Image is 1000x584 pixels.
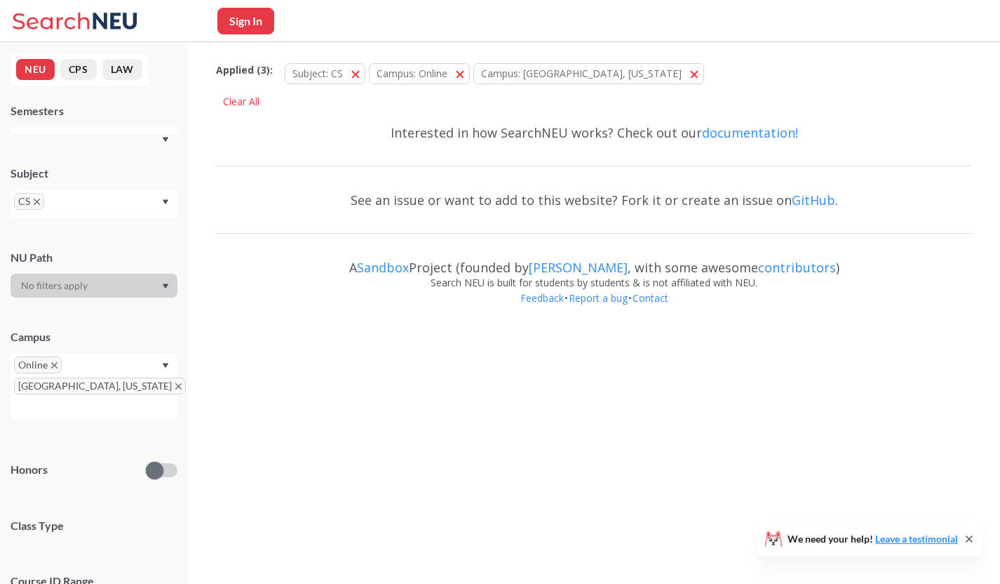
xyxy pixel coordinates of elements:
a: Leave a testimonial [875,533,958,545]
button: Campus: [GEOGRAPHIC_DATA], [US_STATE] [473,63,704,84]
svg: Dropdown arrow [162,137,169,142]
svg: Dropdown arrow [162,199,169,205]
span: We need your help! [788,534,958,544]
div: OnlineX to remove pill[GEOGRAPHIC_DATA], [US_STATE]X to remove pillDropdown arrow [11,353,177,419]
svg: Dropdown arrow [162,284,169,289]
button: Sign In [217,8,274,34]
svg: X to remove pill [34,199,40,205]
span: CSX to remove pill [14,193,44,210]
div: CSX to remove pillDropdown arrow [11,190,177,218]
a: Report a bug [568,291,628,305]
div: See an issue or want to add to this website? Fork it or create an issue on . [216,180,972,220]
div: • • [216,291,972,327]
div: Clear All [216,91,266,112]
button: Subject: CS [285,63,365,84]
button: LAW [102,59,142,80]
div: NU Path [11,250,177,265]
span: Campus: Online [377,67,447,80]
a: [PERSON_NAME] [529,259,628,276]
div: Dropdown arrow [11,274,177,298]
div: Campus [11,329,177,345]
a: GitHub [792,192,835,208]
svg: X to remove pill [51,362,58,369]
a: contributors [758,259,836,276]
span: Subject: CS [292,67,343,80]
svg: Dropdown arrow [162,363,169,369]
a: Feedback [520,291,565,305]
button: NEU [16,59,55,80]
a: Contact [632,291,669,305]
span: Campus: [GEOGRAPHIC_DATA], [US_STATE] [481,67,682,80]
a: documentation! [702,124,798,141]
div: Interested in how SearchNEU works? Check out our [216,112,972,153]
div: Subject [11,166,177,181]
svg: X to remove pill [175,383,182,390]
a: Sandbox [357,259,409,276]
p: Honors [11,462,48,478]
button: Campus: Online [369,63,470,84]
span: Class Type [11,518,177,533]
span: OnlineX to remove pill [14,357,62,373]
span: [GEOGRAPHIC_DATA], [US_STATE]X to remove pill [14,378,186,394]
div: Search NEU is built for students by students & is not affiliated with NEU. [216,275,972,291]
div: A Project (founded by , with some awesome ) [216,247,972,275]
div: Semesters [11,103,177,119]
button: CPS [60,59,97,80]
span: Applied ( 3 ): [216,62,273,78]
